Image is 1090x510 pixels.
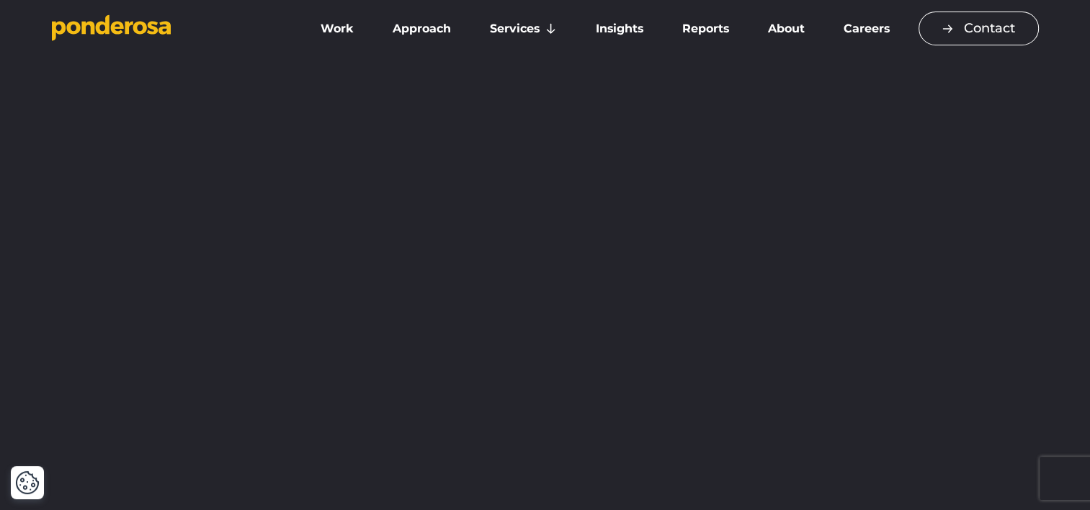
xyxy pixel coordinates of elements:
[15,470,40,495] button: Cookie Settings
[376,14,468,44] a: Approach
[666,14,746,44] a: Reports
[827,14,906,44] a: Careers
[15,470,40,495] img: Revisit consent button
[473,14,573,44] a: Services
[578,14,659,44] a: Insights
[751,14,821,44] a: About
[919,12,1039,45] a: Contact
[52,14,282,43] a: Go to homepage
[304,14,370,44] a: Work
